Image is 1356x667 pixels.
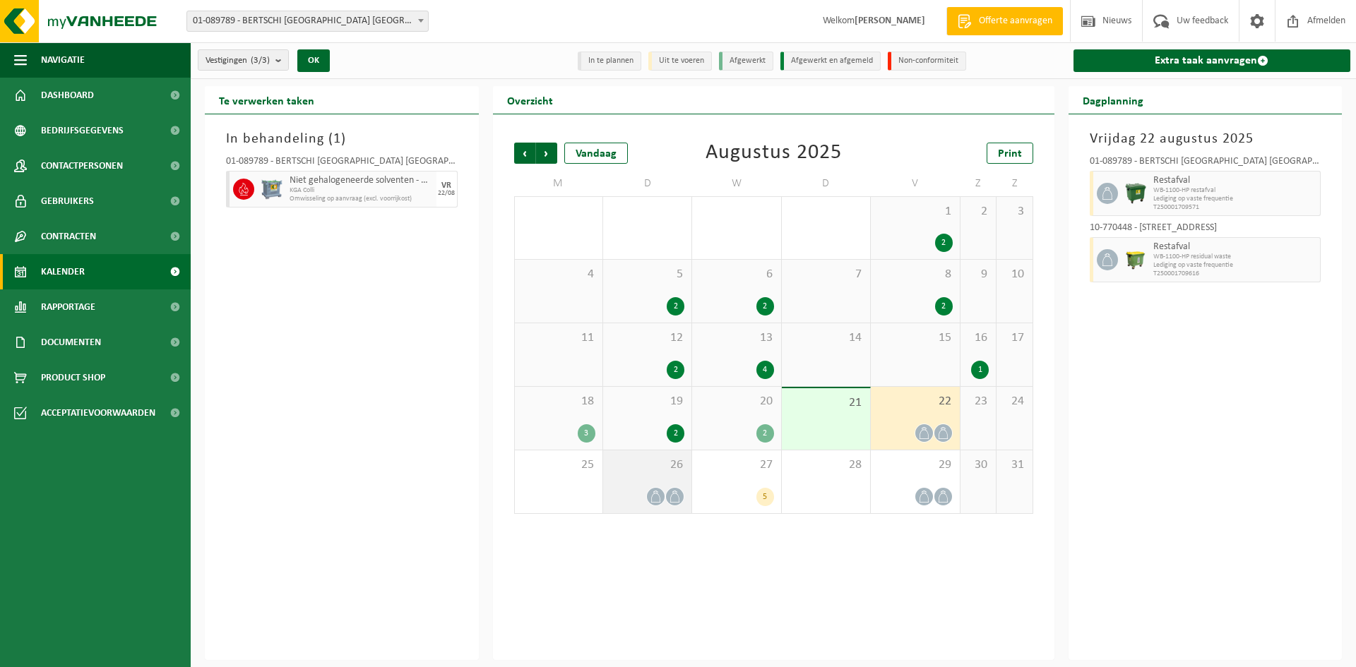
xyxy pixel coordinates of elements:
[1125,183,1146,204] img: WB-1100-HPE-GN-01
[648,52,712,71] li: Uit te voeren
[41,360,105,395] span: Product Shop
[205,86,328,114] h2: Te verwerken taken
[441,181,451,190] div: VR
[41,219,96,254] span: Contracten
[971,361,989,379] div: 1
[610,267,684,282] span: 5
[935,234,953,252] div: 2
[756,488,774,506] div: 5
[706,143,842,164] div: Augustus 2025
[610,394,684,409] span: 19
[968,457,989,473] span: 30
[719,52,773,71] li: Afgewerkt
[1004,267,1025,282] span: 10
[855,16,925,26] strong: [PERSON_NAME]
[946,7,1063,35] a: Offerte aanvragen
[968,267,989,282] span: 9
[878,267,952,282] span: 8
[789,330,863,346] span: 14
[699,267,773,282] span: 6
[41,42,85,78] span: Navigatie
[610,457,684,473] span: 26
[1004,394,1025,409] span: 24
[961,171,997,196] td: Z
[667,424,684,443] div: 2
[878,204,952,220] span: 1
[536,143,557,164] span: Volgende
[782,171,871,196] td: D
[1004,457,1025,473] span: 31
[578,424,595,443] div: 3
[789,267,863,282] span: 7
[667,361,684,379] div: 2
[789,457,863,473] span: 28
[1153,175,1317,186] span: Restafval
[1090,157,1321,171] div: 01-089789 - BERTSCHI [GEOGRAPHIC_DATA] [GEOGRAPHIC_DATA] - [GEOGRAPHIC_DATA]
[878,330,952,346] span: 15
[290,195,433,203] span: Omwisseling op aanvraag (excl. voorrijkost)
[1004,204,1025,220] span: 3
[756,361,774,379] div: 4
[206,50,270,71] span: Vestigingen
[699,394,773,409] span: 20
[226,157,458,171] div: 01-089789 - BERTSCHI [GEOGRAPHIC_DATA] [GEOGRAPHIC_DATA] - [GEOGRAPHIC_DATA]
[756,297,774,316] div: 2
[888,52,966,71] li: Non-conformiteit
[968,204,989,220] span: 2
[1153,253,1317,261] span: WB-1100-HP residual waste
[975,14,1056,28] span: Offerte aanvragen
[968,394,989,409] span: 23
[699,330,773,346] span: 13
[1153,203,1317,212] span: T250001709571
[1069,86,1158,114] h2: Dagplanning
[1125,249,1146,270] img: WB-1100-HPE-GN-50
[41,148,123,184] span: Contactpersonen
[333,132,341,146] span: 1
[522,267,595,282] span: 4
[756,424,774,443] div: 2
[998,148,1022,160] span: Print
[41,289,95,325] span: Rapportage
[564,143,628,164] div: Vandaag
[290,175,433,186] span: Niet gehalogeneerde solventen - hoogcalorisch in kleinverpakking
[438,190,455,197] div: 22/08
[41,325,101,360] span: Documenten
[603,171,692,196] td: D
[514,171,603,196] td: M
[41,254,85,289] span: Kalender
[41,395,155,431] span: Acceptatievoorwaarden
[198,49,289,71] button: Vestigingen(3/3)
[41,184,94,219] span: Gebruikers
[1004,330,1025,346] span: 17
[667,297,684,316] div: 2
[935,297,953,316] div: 2
[610,330,684,346] span: 12
[297,49,330,72] button: OK
[1153,261,1317,270] span: Lediging op vaste frequentie
[1153,270,1317,278] span: T250001709616
[692,171,781,196] td: W
[251,56,270,65] count: (3/3)
[871,171,960,196] td: V
[186,11,429,32] span: 01-089789 - BERTSCHI BELGIUM NV - ANTWERPEN
[1090,128,1321,150] h3: Vrijdag 22 augustus 2025
[1073,49,1351,72] a: Extra taak aanvragen
[226,128,458,150] h3: In behandeling ( )
[699,457,773,473] span: 27
[1153,195,1317,203] span: Lediging op vaste frequentie
[789,395,863,411] span: 21
[1090,223,1321,237] div: 10-770448 - [STREET_ADDRESS]
[997,171,1033,196] td: Z
[878,457,952,473] span: 29
[522,394,595,409] span: 18
[522,330,595,346] span: 11
[41,78,94,113] span: Dashboard
[290,186,433,195] span: KGA Colli
[968,330,989,346] span: 16
[578,52,641,71] li: In te plannen
[1153,241,1317,253] span: Restafval
[1153,186,1317,195] span: WB-1100-HP restafval
[261,179,282,200] img: PB-AP-0800-MET-02-01
[522,457,595,473] span: 25
[780,52,881,71] li: Afgewerkt en afgemeld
